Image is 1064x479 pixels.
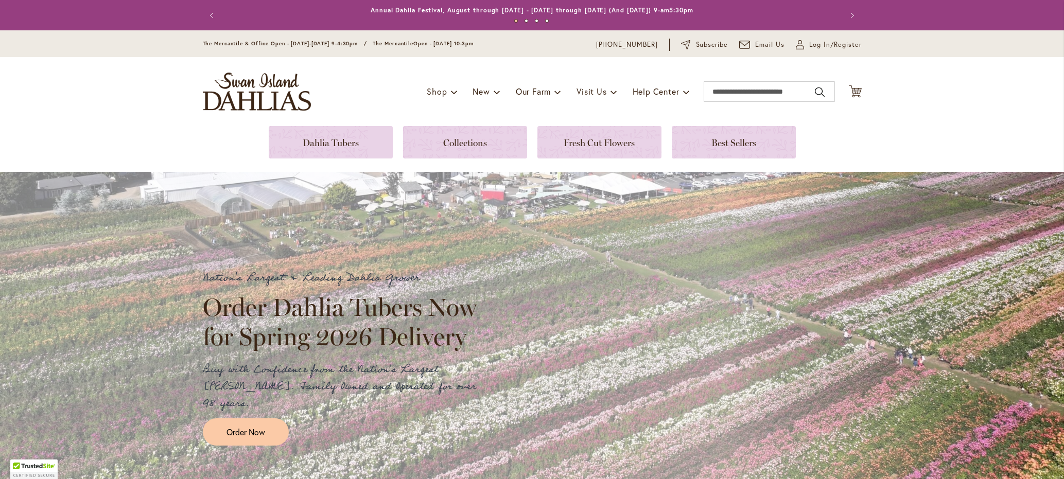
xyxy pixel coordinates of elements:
[514,19,518,23] button: 1 of 4
[696,40,728,50] span: Subscribe
[203,270,486,287] p: Nation's Largest & Leading Dahlia Grower
[796,40,862,50] a: Log In/Register
[427,86,447,97] span: Shop
[809,40,862,50] span: Log In/Register
[203,5,223,26] button: Previous
[516,86,551,97] span: Our Farm
[545,19,549,23] button: 4 of 4
[525,19,528,23] button: 2 of 4
[841,5,862,26] button: Next
[577,86,606,97] span: Visit Us
[633,86,679,97] span: Help Center
[203,40,414,47] span: The Mercantile & Office Open - [DATE]-[DATE] 9-4:30pm / The Mercantile
[681,40,728,50] a: Subscribe
[371,6,693,14] a: Annual Dahlia Festival, August through [DATE] - [DATE] through [DATE] (And [DATE]) 9-am5:30pm
[473,86,490,97] span: New
[535,19,538,23] button: 3 of 4
[10,459,58,479] div: TrustedSite Certified
[203,361,486,412] p: Buy with Confidence from the Nation's Largest [PERSON_NAME]. Family Owned and Operated for over 9...
[203,418,289,446] a: Order Now
[226,426,265,438] span: Order Now
[203,293,486,350] h2: Order Dahlia Tubers Now for Spring 2026 Delivery
[203,73,311,111] a: store logo
[739,40,784,50] a: Email Us
[755,40,784,50] span: Email Us
[413,40,474,47] span: Open - [DATE] 10-3pm
[596,40,658,50] a: [PHONE_NUMBER]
